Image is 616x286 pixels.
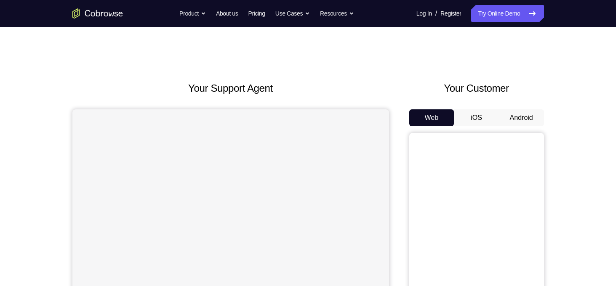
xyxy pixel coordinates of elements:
[440,5,461,22] a: Register
[435,8,437,19] span: /
[454,109,499,126] button: iOS
[72,8,123,19] a: Go to the home page
[248,5,265,22] a: Pricing
[409,109,454,126] button: Web
[320,5,354,22] button: Resources
[72,81,389,96] h2: Your Support Agent
[409,81,544,96] h2: Your Customer
[499,109,544,126] button: Android
[179,5,206,22] button: Product
[216,5,238,22] a: About us
[471,5,544,22] a: Try Online Demo
[416,5,432,22] a: Log In
[275,5,310,22] button: Use Cases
